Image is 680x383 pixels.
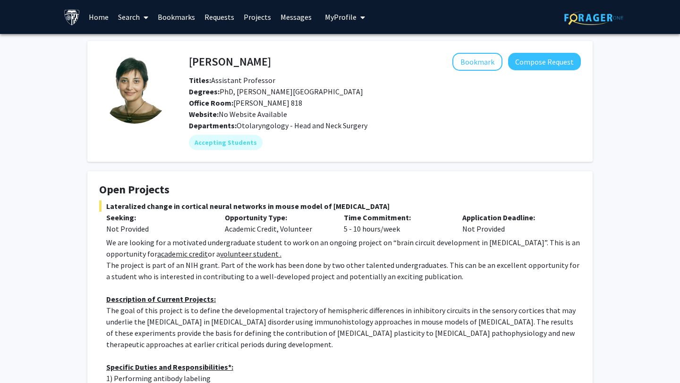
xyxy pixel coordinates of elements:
h4: Open Projects [99,183,581,197]
mat-chip: Accepting Students [189,135,263,150]
p: Application Deadline: [462,212,567,223]
img: ForagerOne Logo [564,10,623,25]
span: My Profile [325,12,357,22]
p: Time Commitment: [344,212,448,223]
div: Not Provided [455,212,574,234]
u: Description of Current Projects: [106,294,216,304]
a: Bookmarks [153,0,200,33]
img: Johns Hopkins University Logo [64,9,80,25]
a: Requests [200,0,239,33]
a: Projects [239,0,276,33]
span: Otolaryngology - Head and Neck Surgery [237,121,367,130]
div: 5 - 10 hours/week [337,212,455,234]
b: Website: [189,109,219,119]
div: Academic Credit, Volunteer [218,212,336,234]
b: Titles: [189,75,211,85]
a: Home [84,0,113,33]
p: The project is part of an NIH grant. Part of the work has been done by two other talented undergr... [106,259,581,282]
img: Profile Picture [99,53,170,124]
b: Degrees: [189,87,220,96]
span: [PERSON_NAME] 818 [189,98,302,108]
button: Compose Request to Tara Deemyad [508,53,581,70]
a: Messages [276,0,316,33]
u: volunteer student . [220,249,281,258]
b: Office Room: [189,98,233,108]
p: We are looking for a motivated undergraduate student to work on an ongoing project on “brain circ... [106,237,581,259]
u: Specific Duties and Responsibilities*: [106,362,233,372]
div: Not Provided [106,223,211,234]
h4: [PERSON_NAME] [189,53,271,70]
span: Lateralized change in cortical neural networks in mouse model of [MEDICAL_DATA] [99,200,581,212]
p: Seeking: [106,212,211,223]
iframe: Chat [7,341,40,376]
button: Add Tara Deemyad to Bookmarks [452,53,502,71]
span: No Website Available [189,109,287,119]
span: Assistant Professor [189,75,275,85]
p: The goal of this project is to define the developmental trajectory of hemispheric differences in ... [106,305,581,350]
a: Search [113,0,153,33]
span: PhD, [PERSON_NAME][GEOGRAPHIC_DATA] [189,87,363,96]
b: Departments: [189,121,237,130]
u: academic credit [157,249,208,258]
p: Opportunity Type: [225,212,329,223]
